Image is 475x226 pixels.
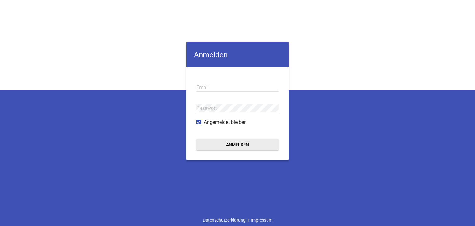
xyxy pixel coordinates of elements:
[196,139,279,150] button: Anmelden
[249,214,275,226] a: Impressum
[201,214,248,226] a: Datenschutzerklärung
[186,42,289,67] h4: Anmelden
[204,119,247,126] span: Angemeldet bleiben
[201,214,275,226] div: |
